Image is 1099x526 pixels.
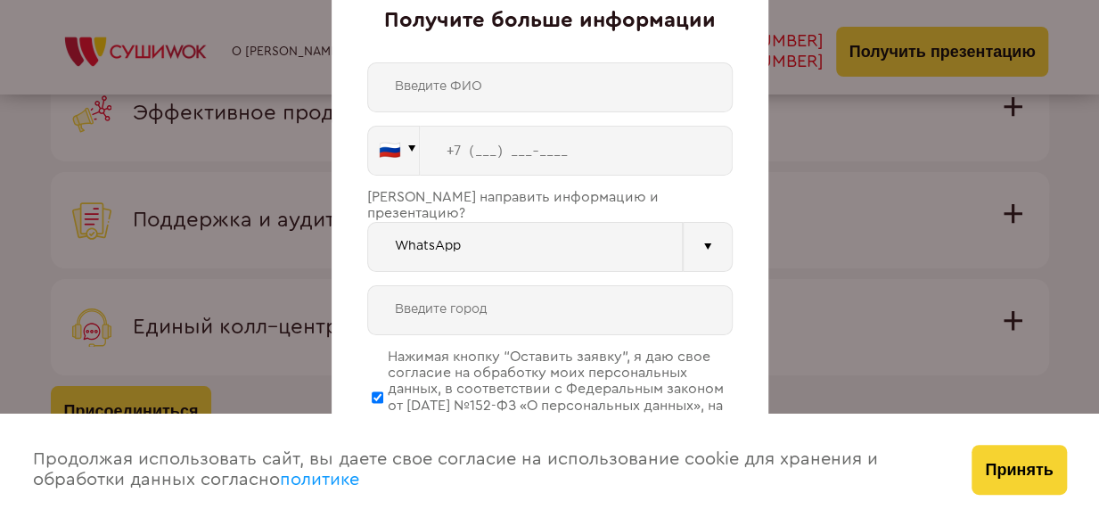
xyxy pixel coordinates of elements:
div: Продолжая использовать сайт, вы даете свое согласие на использование cookie для хранения и обрабо... [15,414,955,526]
input: Введите ФИО [367,62,733,112]
div: Получите больше информации [367,9,733,34]
a: политике [280,471,359,489]
button: Принять [972,445,1066,495]
input: +7 (___) ___-____ [420,126,733,176]
input: Введите город [367,285,733,335]
button: 🇷🇺 [367,126,420,176]
div: Нажимая кнопку “Оставить заявку”, я даю свое согласие на обработку моих персональных данных, в со... [388,349,733,447]
div: [PERSON_NAME] направить информацию и презентацию? [367,189,733,222]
